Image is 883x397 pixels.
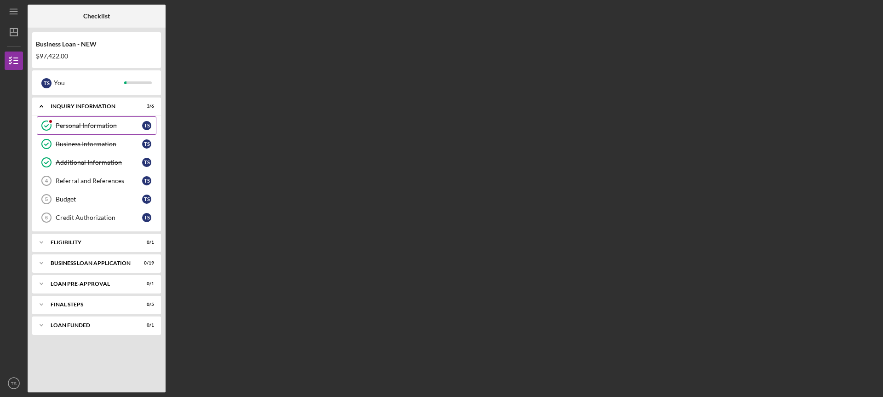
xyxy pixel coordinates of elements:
a: Business InformationTS [37,135,156,153]
div: INQUIRY INFORMATION [51,104,131,109]
div: LOAN FUNDED [51,322,131,328]
div: BUSINESS LOAN APPLICATION [51,260,131,266]
tspan: 5 [45,196,48,202]
div: Budget [56,196,142,203]
tspan: 4 [45,178,48,184]
div: LOAN PRE-APPROVAL [51,281,131,287]
div: Business Information [56,140,142,148]
div: 0 / 1 [138,240,154,245]
div: T S [142,158,151,167]
div: T S [142,176,151,185]
div: T S [142,195,151,204]
div: 0 / 19 [138,260,154,266]
a: 6Credit AuthorizationTS [37,208,156,227]
div: T S [142,139,151,149]
a: Personal InformationTS [37,116,156,135]
div: 0 / 1 [138,322,154,328]
div: 0 / 1 [138,281,154,287]
div: Credit Authorization [56,214,142,221]
div: 3 / 6 [138,104,154,109]
div: T S [142,121,151,130]
div: T S [41,78,52,88]
div: T S [142,213,151,222]
div: ELIGIBILITY [51,240,131,245]
div: Business Loan - NEW [36,40,157,48]
a: Additional InformationTS [37,153,156,172]
div: $97,422.00 [36,52,157,60]
div: FINAL STEPS [51,302,131,307]
div: Referral and References [56,177,142,184]
div: You [54,75,124,91]
div: Personal Information [56,122,142,129]
div: 0 / 5 [138,302,154,307]
b: Checklist [83,12,110,20]
button: TS [5,374,23,392]
a: 5BudgetTS [37,190,156,208]
div: Additional Information [56,159,142,166]
tspan: 6 [45,215,48,220]
a: 4Referral and ReferencesTS [37,172,156,190]
text: TS [11,381,17,386]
